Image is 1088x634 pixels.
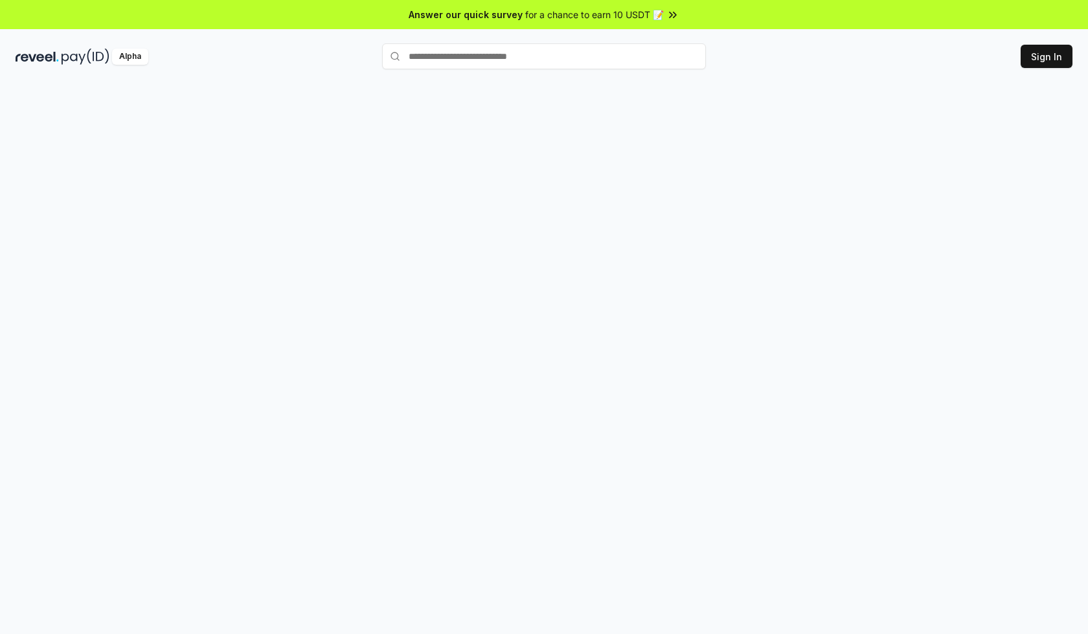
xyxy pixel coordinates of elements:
[112,49,148,65] div: Alpha
[409,8,523,21] span: Answer our quick survey
[16,49,59,65] img: reveel_dark
[525,8,664,21] span: for a chance to earn 10 USDT 📝
[62,49,109,65] img: pay_id
[1021,45,1072,68] button: Sign In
